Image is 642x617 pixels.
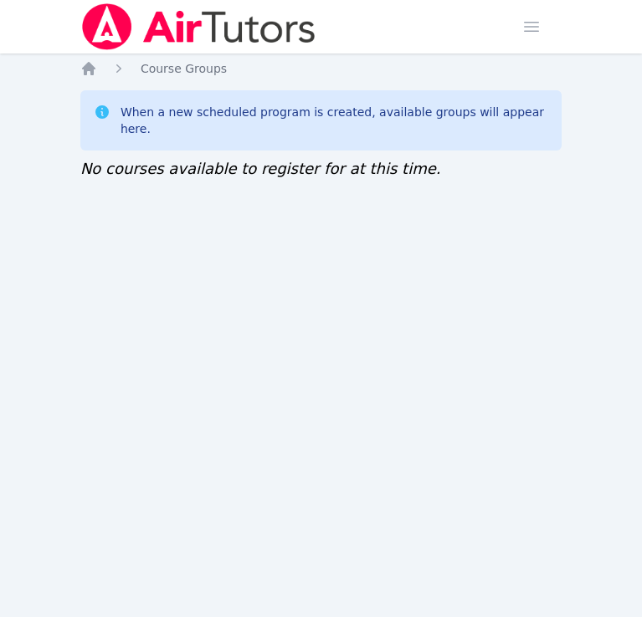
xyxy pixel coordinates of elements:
[141,62,227,75] span: Course Groups
[80,60,562,77] nav: Breadcrumb
[121,104,548,137] div: When a new scheduled program is created, available groups will appear here.
[141,60,227,77] a: Course Groups
[80,3,317,50] img: Air Tutors
[80,160,441,177] span: No courses available to register for at this time.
